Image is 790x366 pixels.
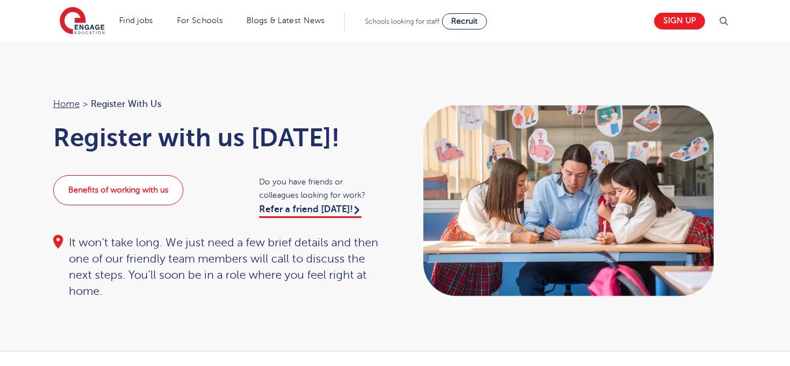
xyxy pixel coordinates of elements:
[119,16,153,25] a: Find jobs
[442,13,487,29] a: Recruit
[53,123,384,152] h1: Register with us [DATE]!
[53,97,384,112] nav: breadcrumb
[91,97,161,112] span: Register with us
[654,13,705,29] a: Sign up
[53,175,183,205] a: Benefits of working with us
[246,16,325,25] a: Blogs & Latest News
[451,17,478,25] span: Recruit
[365,17,440,25] span: Schools looking for staff
[177,16,223,25] a: For Schools
[60,7,105,36] img: Engage Education
[259,175,383,202] span: Do you have friends or colleagues looking for work?
[259,204,361,218] a: Refer a friend [DATE]!
[83,99,88,109] span: >
[53,99,80,109] a: Home
[53,235,384,300] div: It won’t take long. We just need a few brief details and then one of our friendly team members wi...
